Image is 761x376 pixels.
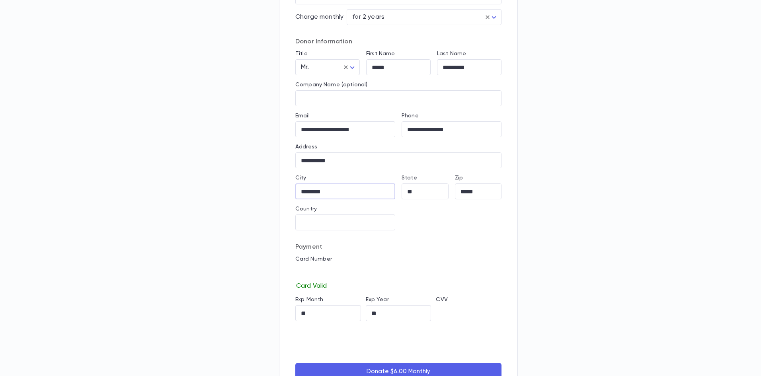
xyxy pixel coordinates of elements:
label: Phone [402,113,419,119]
p: CVV [436,296,501,303]
div: Mr. [295,60,360,75]
label: City [295,175,306,181]
p: Card Valid [295,281,501,290]
label: Exp Month [295,296,323,303]
span: for 2 years [352,14,384,20]
span: Mr. [301,64,309,70]
label: Zip [455,175,463,181]
iframe: cvv [436,305,501,321]
label: Address [295,144,317,150]
label: Exp Year [366,296,389,303]
label: Country [295,206,317,212]
p: Charge monthly [295,13,343,21]
label: Last Name [437,51,466,57]
label: Company Name (optional) [295,82,367,88]
p: Payment [295,243,501,251]
iframe: card [295,265,501,281]
p: Card Number [295,256,501,262]
label: First Name [366,51,395,57]
label: Title [295,51,308,57]
p: Donor Information [295,38,501,46]
div: for 2 years [347,10,501,25]
label: Email [295,113,310,119]
label: State [402,175,417,181]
